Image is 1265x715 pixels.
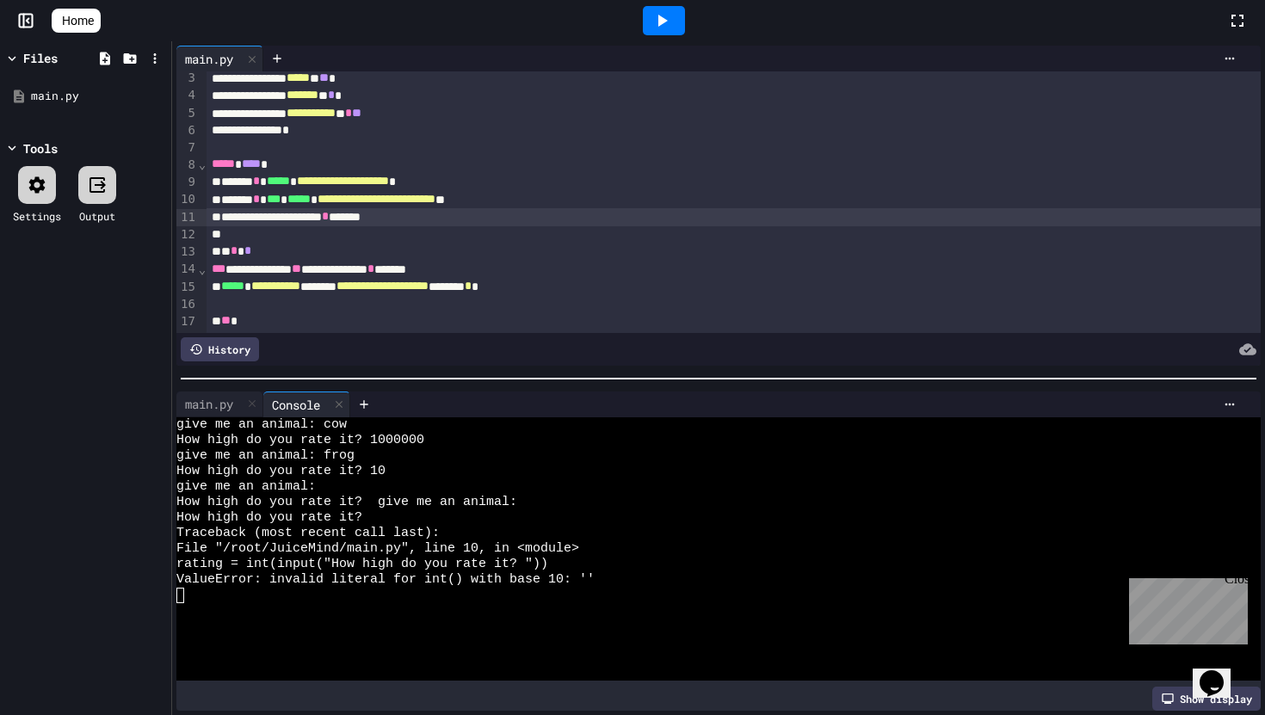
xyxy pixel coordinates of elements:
[176,395,242,413] div: main.py
[176,279,198,296] div: 15
[176,391,263,417] div: main.py
[263,391,350,417] div: Console
[176,448,355,464] span: give me an animal: frog
[176,50,242,68] div: main.py
[176,209,198,226] div: 11
[176,433,424,448] span: How high do you rate it? 1000000
[176,243,198,261] div: 13
[181,337,259,361] div: History
[79,208,115,224] div: Output
[176,557,548,572] span: rating = int(input("How high do you rate it? "))
[176,464,386,479] span: How high do you rate it? 10
[176,139,198,157] div: 7
[176,479,316,495] span: give me an animal:
[31,88,165,105] div: main.py
[176,313,198,330] div: 17
[176,157,198,174] div: 8
[176,174,198,191] div: 9
[7,7,119,109] div: Chat with us now!Close
[62,12,94,29] span: Home
[13,208,61,224] div: Settings
[176,572,595,588] span: ValueError: invalid literal for int() with base 10: ''
[176,261,198,278] div: 14
[176,46,263,71] div: main.py
[198,157,207,171] span: Fold line
[176,87,198,104] div: 4
[23,49,58,67] div: Files
[176,510,362,526] span: How high do you rate it?
[176,541,579,557] span: File "/root/JuiceMind/main.py", line 10, in <module>
[176,417,347,433] span: give me an animal: cow
[1152,687,1261,711] div: Show display
[52,9,101,33] a: Home
[1122,571,1248,644] iframe: chat widget
[176,526,440,541] span: Traceback (most recent call last):
[176,70,198,87] div: 3
[176,226,198,243] div: 12
[263,396,329,414] div: Console
[198,262,207,276] span: Fold line
[176,191,198,208] div: 10
[176,495,517,510] span: How high do you rate it? give me an animal:
[176,122,198,139] div: 6
[176,296,198,313] div: 16
[23,139,58,157] div: Tools
[1193,646,1248,698] iframe: chat widget
[176,105,198,122] div: 5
